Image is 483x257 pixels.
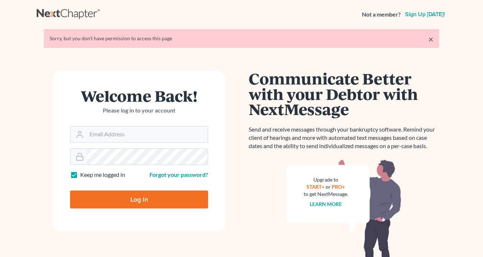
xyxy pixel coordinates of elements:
[304,191,348,198] div: to get NextMessage.
[70,191,208,208] input: Log In
[50,35,433,42] div: Sorry, but you don't have permission to access this page
[404,12,446,17] a: Sign up [DATE]!
[149,171,208,178] a: Forgot your password?
[332,184,345,190] a: PRO+
[249,71,439,117] h1: Communicate Better with your Debtor with NextMessage
[249,125,439,150] p: Send and receive messages through your bankruptcy software. Remind your client of hearings and mo...
[310,201,342,207] a: Learn more
[80,171,125,179] label: Keep me logged in
[70,106,208,115] p: Please log in to your account
[307,184,325,190] a: START+
[362,10,401,19] strong: Not a member?
[87,127,208,142] input: Email Address
[304,176,348,183] div: Upgrade to
[70,88,208,104] h1: Welcome Back!
[428,35,433,43] a: ×
[326,184,331,190] span: or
